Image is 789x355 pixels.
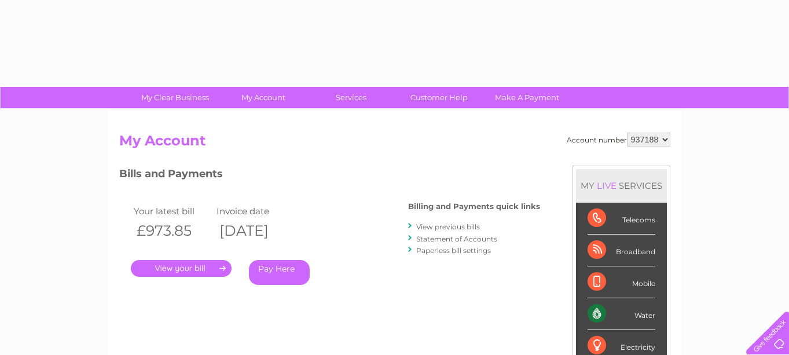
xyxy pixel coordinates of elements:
a: My Clear Business [127,87,223,108]
div: LIVE [594,180,619,191]
div: Broadband [588,235,655,266]
td: Your latest bill [131,203,214,219]
th: [DATE] [214,219,297,243]
a: My Account [215,87,311,108]
h2: My Account [119,133,670,155]
h4: Billing and Payments quick links [408,202,540,211]
div: Mobile [588,266,655,298]
td: Invoice date [214,203,297,219]
div: Water [588,298,655,330]
a: Pay Here [249,260,310,285]
a: Paperless bill settings [416,246,491,255]
th: £973.85 [131,219,214,243]
h3: Bills and Payments [119,166,540,186]
div: Telecoms [588,203,655,235]
a: View previous bills [416,222,480,231]
a: . [131,260,232,277]
a: Services [303,87,399,108]
a: Statement of Accounts [416,235,497,243]
div: Account number [567,133,670,147]
a: Make A Payment [479,87,575,108]
a: Customer Help [391,87,487,108]
div: MY SERVICES [576,169,667,202]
